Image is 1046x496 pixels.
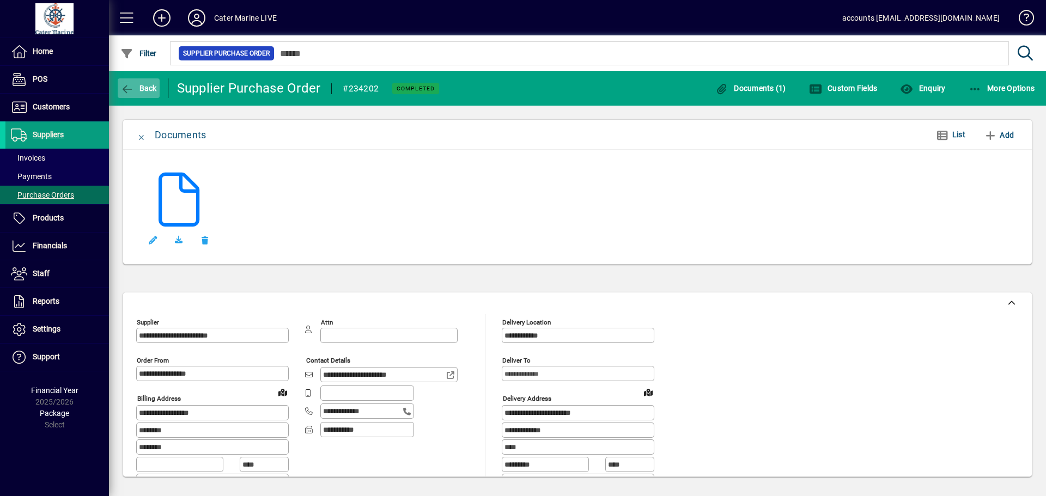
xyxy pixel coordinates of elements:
a: POS [5,66,109,93]
span: Home [33,47,53,56]
span: Purchase Orders [11,191,74,199]
a: Purchase Orders [5,186,109,204]
div: Supplier Purchase Order [177,79,321,97]
div: #234202 [343,80,379,97]
a: Settings [5,316,109,343]
button: List [927,125,974,145]
span: Suppliers [33,130,64,139]
a: Products [5,205,109,232]
a: View on map [274,383,291,401]
span: Support [33,352,60,361]
span: Back [120,84,157,93]
button: Add [144,8,179,28]
button: Enquiry [897,78,948,98]
span: Financials [33,241,67,250]
span: POS [33,75,47,83]
a: Financials [5,232,109,260]
button: Custom Fields [806,78,880,98]
button: Close [129,122,155,148]
span: Settings [33,324,60,333]
button: Filter [118,44,160,63]
span: Add [984,126,1014,144]
span: Reports [33,297,59,305]
button: More Options [966,78,1038,98]
div: Documents [155,126,206,144]
span: Filter [120,49,157,58]
span: Enquiry [900,84,945,93]
span: Products [33,213,64,222]
mat-label: Attn [321,319,333,326]
span: More Options [969,84,1035,93]
a: Staff [5,260,109,287]
a: Customers [5,94,109,121]
span: Payments [11,172,52,181]
span: Documents (1) [715,84,786,93]
span: Supplier Purchase Order [183,48,270,59]
a: Home [5,38,109,65]
span: Invoices [11,154,45,162]
span: Staff [33,269,50,278]
span: Completed [397,85,435,92]
button: Remove [192,227,218,253]
a: Payments [5,167,109,186]
span: Package [40,409,69,418]
span: Custom Fields [809,84,878,93]
span: List [952,130,965,139]
a: Support [5,344,109,371]
div: Cater Marine LIVE [214,9,277,27]
a: Download [166,227,192,253]
mat-label: Supplier [137,319,159,326]
button: Edit [139,227,166,253]
button: Add [980,125,1018,145]
span: Financial Year [31,386,78,395]
span: Customers [33,102,70,111]
div: accounts [EMAIL_ADDRESS][DOMAIN_NAME] [842,9,1000,27]
button: Documents (1) [713,78,789,98]
mat-label: Deliver To [502,357,531,364]
a: Invoices [5,149,109,167]
button: Profile [179,8,214,28]
mat-label: Order from [137,357,169,364]
a: Knowledge Base [1011,2,1032,38]
a: Reports [5,288,109,315]
app-page-header-button: Back [109,78,169,98]
button: Back [118,78,160,98]
mat-label: Delivery Location [502,319,551,326]
a: View on map [640,383,657,401]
